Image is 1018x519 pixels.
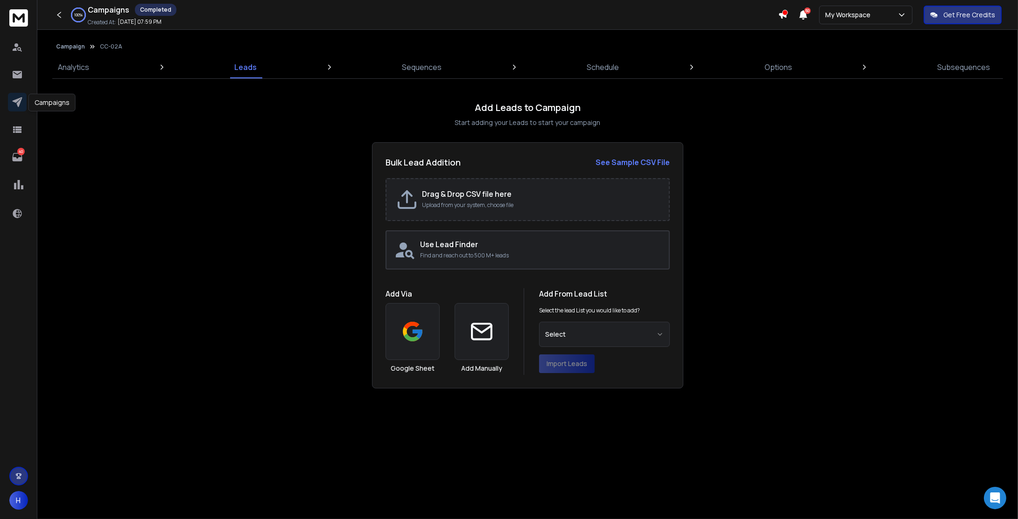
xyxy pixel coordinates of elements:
[386,156,461,169] h2: Bulk Lead Addition
[28,94,76,111] div: Campaigns
[74,12,83,18] p: 100 %
[9,491,28,510] button: H
[804,7,811,14] span: 50
[234,62,257,73] p: Leads
[135,4,176,16] div: Completed
[229,56,262,78] a: Leads
[88,4,129,15] h1: Campaigns
[596,157,670,167] strong: See Sample CSV File
[8,148,27,166] a: 40
[58,62,89,73] p: Analytics
[582,56,625,78] a: Schedule
[88,19,116,26] p: Created At:
[924,6,1002,24] button: Get Free Credits
[391,364,435,373] h3: Google Sheet
[539,307,640,314] p: Select the lead List you would like to add?
[118,18,161,26] p: [DATE] 07:59 PM
[402,62,442,73] p: Sequences
[17,148,25,155] p: 40
[386,288,509,299] h1: Add Via
[396,56,447,78] a: Sequences
[52,56,95,78] a: Analytics
[596,157,670,168] a: See Sample CSV File
[943,10,995,20] p: Get Free Credits
[422,201,660,209] p: Upload from your system, choose file
[422,188,660,200] h2: Drag & Drop CSV file here
[825,10,874,20] p: My Workspace
[420,252,661,259] p: Find and reach out to 500 M+ leads
[455,118,601,127] p: Start adding your Leads to start your campaign
[475,101,581,114] h1: Add Leads to Campaign
[56,43,85,50] button: Campaign
[932,56,996,78] a: Subsequences
[420,239,661,250] h2: Use Lead Finder
[539,288,670,299] h1: Add From Lead List
[937,62,990,73] p: Subsequences
[545,330,566,339] span: Select
[984,487,1006,509] div: Open Intercom Messenger
[100,43,122,50] p: CC-02A
[765,62,792,73] p: Options
[759,56,798,78] a: Options
[461,364,502,373] h3: Add Manually
[587,62,619,73] p: Schedule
